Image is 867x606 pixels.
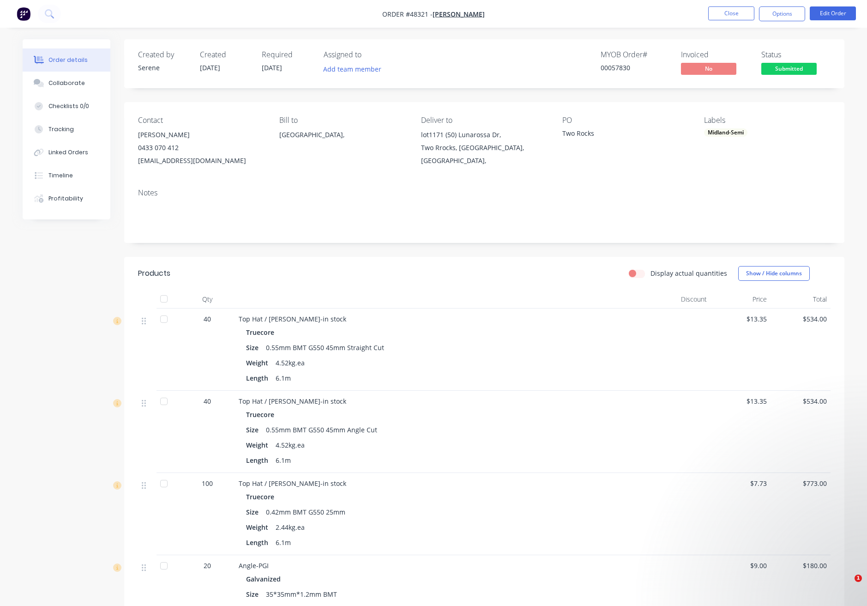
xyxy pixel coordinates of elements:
[421,128,548,141] div: lot1171 (50) Lunarossa Dr,
[421,128,548,167] div: lot1171 (50) Lunarossa Dr,Two Rrocks, [GEOGRAPHIC_DATA], [GEOGRAPHIC_DATA],
[761,63,817,74] span: Submitted
[382,10,433,18] span: Order #48321 -
[138,141,265,154] div: 0433 070 412
[433,10,485,18] a: [PERSON_NAME]
[272,536,295,549] div: 6.1m
[246,572,284,586] div: Galvanized
[704,128,747,137] div: Midland-Semi
[319,63,386,75] button: Add team member
[246,356,272,370] div: Weight
[601,50,670,59] div: MYOB Order #
[246,371,272,385] div: Length
[708,6,754,20] button: Close
[138,154,265,167] div: [EMAIL_ADDRESS][DOMAIN_NAME]
[138,50,189,59] div: Created by
[272,356,308,370] div: 4.52kg.ea
[761,50,831,59] div: Status
[810,6,856,20] button: Edit Order
[324,63,386,75] button: Add team member
[48,125,74,133] div: Tracking
[246,521,272,534] div: Weight
[681,63,736,74] span: No
[714,479,767,488] span: $7.73
[246,423,262,436] div: Size
[23,72,110,95] button: Collaborate
[23,48,110,72] button: Order details
[23,118,110,141] button: Tracking
[204,396,211,406] span: 40
[710,290,771,309] div: Price
[246,490,278,503] div: Truecore
[759,6,805,21] button: Options
[562,128,678,141] div: Two Rocks
[681,50,750,59] div: Invoiced
[17,7,30,21] img: Factory
[23,187,110,210] button: Profitability
[23,141,110,164] button: Linked Orders
[272,454,295,467] div: 6.1m
[200,50,251,59] div: Created
[262,63,282,72] span: [DATE]
[138,128,265,141] div: [PERSON_NAME]
[138,268,170,279] div: Products
[562,116,689,125] div: PO
[704,116,831,125] div: Labels
[774,314,827,324] span: $534.00
[204,314,211,324] span: 40
[239,561,269,570] span: Angle-PGI
[836,575,858,597] iframe: Intercom live chat
[601,63,670,73] div: 00057830
[202,479,213,488] span: 100
[421,116,548,125] div: Deliver to
[272,371,295,385] div: 6.1m
[272,521,308,534] div: 2.44kg.ea
[855,575,862,582] span: 1
[138,188,831,197] div: Notes
[714,396,767,406] span: $13.35
[239,479,346,488] span: Top Hat / [PERSON_NAME]-in stock
[421,141,548,167] div: Two Rrocks, [GEOGRAPHIC_DATA], [GEOGRAPHIC_DATA],
[714,314,767,324] span: $13.35
[279,128,406,158] div: [GEOGRAPHIC_DATA],
[650,268,727,278] label: Display actual quantities
[246,438,272,452] div: Weight
[262,423,381,436] div: 0.55mm BMT G550 45mm Angle Cut
[262,505,349,519] div: 0.42mm BMT G550 25mm
[246,536,272,549] div: Length
[239,315,346,323] span: Top Hat / [PERSON_NAME]-in stock
[48,148,88,157] div: Linked Orders
[138,116,265,125] div: Contact
[48,56,88,64] div: Order details
[246,326,278,339] div: Truecore
[48,102,89,110] div: Checklists 0/0
[246,454,272,467] div: Length
[23,164,110,187] button: Timeline
[48,194,83,203] div: Profitability
[272,438,308,452] div: 4.52kg.ea
[262,588,341,601] div: 35*35mm*1.2mm BMT
[738,266,810,281] button: Show / Hide columns
[262,50,313,59] div: Required
[262,341,388,354] div: 0.55mm BMT G550 45mm Straight Cut
[279,128,406,141] div: [GEOGRAPHIC_DATA],
[138,128,265,167] div: [PERSON_NAME]0433 070 412[EMAIL_ADDRESS][DOMAIN_NAME]
[324,50,416,59] div: Assigned to
[761,63,817,77] button: Submitted
[774,479,827,488] span: $773.00
[23,95,110,118] button: Checklists 0/0
[204,561,211,570] span: 20
[650,290,710,309] div: Discount
[771,290,831,309] div: Total
[48,171,73,180] div: Timeline
[200,63,220,72] span: [DATE]
[239,397,346,406] span: Top Hat / [PERSON_NAME]-in stock
[246,408,278,421] div: Truecore
[138,63,189,73] div: Serene
[246,341,262,354] div: Size
[246,505,262,519] div: Size
[246,588,262,601] div: Size
[279,116,406,125] div: Bill to
[48,79,85,87] div: Collaborate
[180,290,235,309] div: Qty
